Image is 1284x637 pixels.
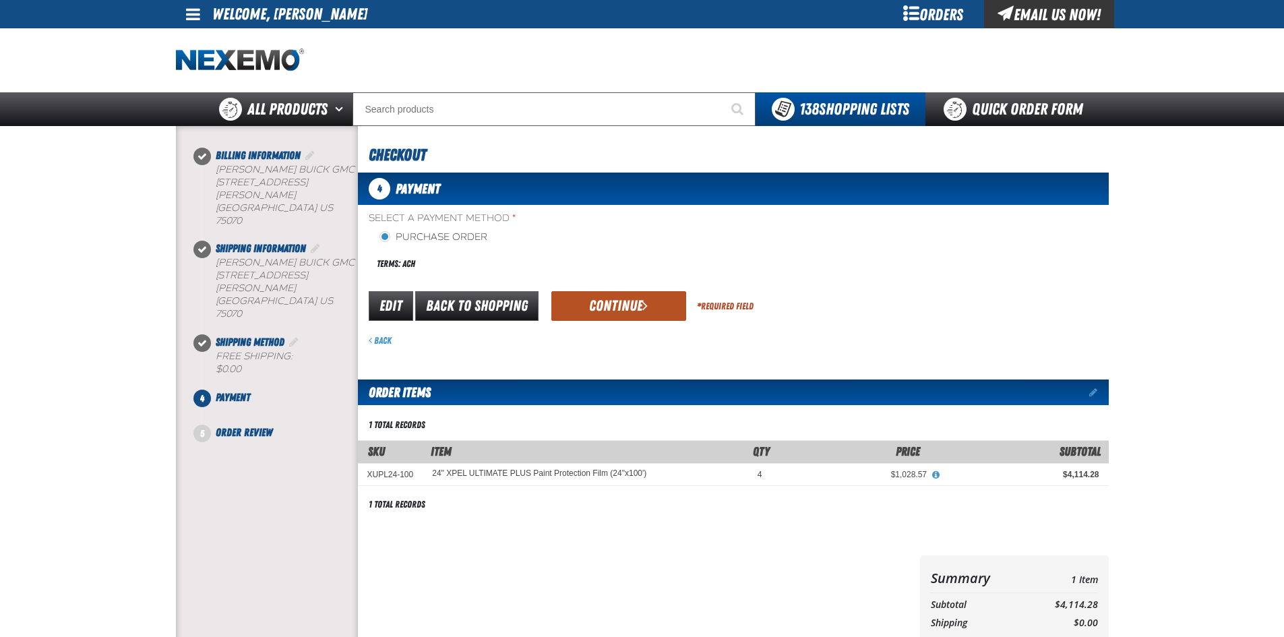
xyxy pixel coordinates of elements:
[202,241,358,334] li: Shipping Information. Step 2 of 5. Completed
[925,92,1108,126] a: Quick Order Form
[216,336,284,348] span: Shipping Method
[722,92,756,126] button: Start Searching
[216,164,355,175] span: [PERSON_NAME] Buick GMC
[1089,388,1109,397] a: Edit items
[931,596,1018,614] th: Subtotal
[369,291,413,321] a: Edit
[319,202,333,214] span: US
[309,242,322,255] a: Edit Shipping Information
[216,426,272,439] span: Order Review
[216,257,355,268] span: [PERSON_NAME] Buick GMC
[369,249,733,278] div: Terms: ACH
[192,148,358,441] nav: Checkout steps. Current step is Payment. Step 4 of 5
[216,189,296,201] span: [PERSON_NAME]
[176,49,304,72] img: Nexemo logo
[1060,444,1101,458] span: Subtotal
[697,300,754,313] div: Required Field
[319,295,333,307] span: US
[247,97,328,121] span: All Products
[358,463,423,485] td: XUPL24-100
[369,146,426,164] span: Checkout
[369,498,425,511] div: 1 total records
[216,215,242,226] bdo: 75070
[202,148,358,241] li: Billing Information. Step 1 of 5. Completed
[756,92,925,126] button: You have 138 Shopping Lists. Open to view details
[369,419,425,431] div: 1 total records
[415,291,539,321] a: Back to Shopping
[216,177,308,188] span: [STREET_ADDRESS]
[216,308,242,320] bdo: 75070
[193,425,211,442] span: 5
[193,390,211,407] span: 4
[216,351,358,376] div: Free Shipping:
[781,469,927,480] div: $1,028.57
[799,100,909,119] span: Shopping Lists
[358,380,431,405] h2: Order Items
[202,425,358,441] li: Order Review. Step 5 of 5. Not Completed
[216,270,308,281] span: [STREET_ADDRESS]
[432,469,646,479] : 24" XPEL ULTIMATE PLUS Paint Protection Film (24"x100')
[368,444,385,458] a: SKU
[931,566,1018,590] th: Summary
[551,291,686,321] button: Continue
[758,470,762,479] span: 4
[369,178,390,200] span: 4
[946,469,1099,480] div: $4,114.28
[379,231,487,244] label: Purchase Order
[216,202,317,214] span: [GEOGRAPHIC_DATA]
[330,92,353,126] button: Open All Products pages
[753,444,770,458] span: Qty
[369,212,733,225] span: Select a Payment Method
[353,92,756,126] input: Search
[431,444,452,458] span: Item
[396,181,440,197] span: Payment
[896,444,920,458] span: Price
[216,149,301,162] span: Billing Information
[799,100,819,119] strong: 138
[1018,614,1097,632] td: $0.00
[287,336,301,348] a: Edit Shipping Method
[369,335,392,346] a: Back
[216,363,241,375] strong: $0.00
[1018,566,1097,590] td: 1 Item
[216,242,306,255] span: Shipping Information
[216,295,317,307] span: [GEOGRAPHIC_DATA]
[216,282,296,294] span: [PERSON_NAME]
[931,614,1018,632] th: Shipping
[202,390,358,425] li: Payment. Step 4 of 5. Not Completed
[303,149,317,162] a: Edit Billing Information
[216,391,250,404] span: Payment
[176,49,304,72] a: Home
[379,231,390,242] input: Purchase Order
[1018,596,1097,614] td: $4,114.28
[202,334,358,390] li: Shipping Method. Step 3 of 5. Completed
[927,469,944,481] button: View All Prices for 24" XPEL ULTIMATE PLUS Paint Protection Film (24"x100')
